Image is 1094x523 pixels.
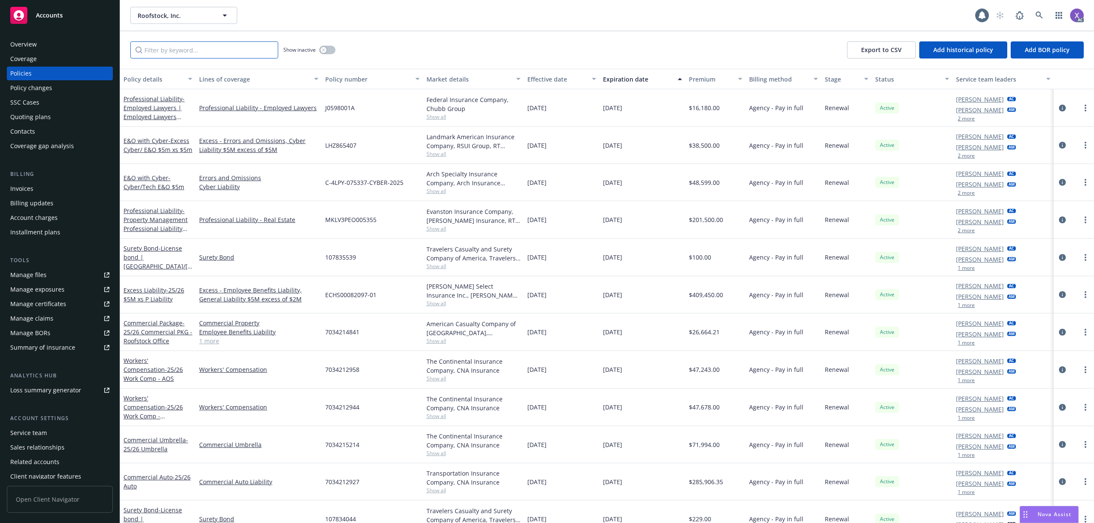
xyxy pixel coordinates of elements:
[124,394,183,429] a: Workers' Compensation
[10,441,65,454] div: Sales relationships
[956,180,1004,189] a: [PERSON_NAME]
[958,378,975,383] button: 1 more
[1070,9,1084,22] img: photo
[749,103,803,112] span: Agency - Pay in full
[1011,41,1084,58] button: Add BOR policy
[956,217,1004,226] a: [PERSON_NAME]
[7,441,113,454] a: Sales relationships
[527,253,547,262] span: [DATE]
[749,365,803,374] span: Agency - Pay in full
[124,244,191,279] a: Surety Bond
[689,403,720,412] span: $47,678.00
[1038,511,1071,518] span: Nova Assist
[958,228,975,233] button: 2 more
[603,440,622,449] span: [DATE]
[426,300,521,307] span: Show all
[426,487,521,494] span: Show all
[1080,103,1091,113] a: more
[958,490,975,495] button: 1 more
[958,415,975,421] button: 1 more
[426,432,521,450] div: The Continental Insurance Company, CNA Insurance
[7,326,113,340] a: Manage BORs
[10,211,58,225] div: Account charges
[825,365,849,374] span: Renewal
[879,141,896,149] span: Active
[325,141,356,150] span: LHZ865407
[879,366,896,374] span: Active
[36,12,63,19] span: Accounts
[124,473,191,490] a: Commercial Auto
[1031,7,1048,24] a: Search
[603,215,622,224] span: [DATE]
[130,7,237,24] button: Roofstock, Inc.
[689,327,720,336] span: $26,664.21
[879,216,896,224] span: Active
[199,173,318,182] a: Errors and Omissions
[426,357,521,375] div: The Continental Insurance Company, CNA Insurance
[603,290,622,299] span: [DATE]
[199,136,318,154] a: Excess - Errors and Omissions, Cyber Liability $5M excess of $5M
[956,330,1004,339] a: [PERSON_NAME]
[527,403,547,412] span: [DATE]
[322,69,423,89] button: Policy number
[10,268,47,282] div: Manage files
[124,207,188,242] a: Professional Liability
[861,46,902,54] span: Export to CSV
[199,286,318,304] a: Excess - Employee Benefits Liability, General Liability $5M excess of $2M
[1080,215,1091,225] a: more
[879,441,896,448] span: Active
[124,75,183,84] div: Policy details
[1080,476,1091,487] a: more
[199,215,318,224] a: Professional Liability - Real Estate
[426,469,521,487] div: Transportation Insurance Company, CNA Insurance
[7,371,113,380] div: Analytics hub
[685,69,746,89] button: Premium
[426,150,521,158] span: Show all
[124,319,192,345] a: Commercial Package
[199,327,318,336] a: Employee Benefits Liability
[10,67,32,80] div: Policies
[426,375,521,382] span: Show all
[879,291,896,298] span: Active
[953,69,1053,89] button: Service team leaders
[825,253,849,262] span: Renewal
[10,383,81,397] div: Loss summary generator
[124,174,184,191] a: E&O with Cyber
[196,69,322,89] button: Lines of coverage
[879,104,896,112] span: Active
[919,41,1007,58] button: Add historical policy
[7,67,113,80] a: Policies
[1020,506,1079,523] button: Nova Assist
[325,327,359,336] span: 7034214841
[746,69,821,89] button: Billing method
[10,283,65,296] div: Manage exposures
[7,38,113,51] a: Overview
[933,46,993,54] span: Add historical policy
[423,69,524,89] button: Market details
[10,225,60,239] div: Installment plans
[1011,7,1028,24] a: Report a Bug
[426,319,521,337] div: American Casualty Company of [GEOGRAPHIC_DATA], [US_STATE], CNA Insurance
[124,95,185,130] a: Professional Liability
[7,297,113,311] a: Manage certificates
[527,327,547,336] span: [DATE]
[7,455,113,469] a: Related accounts
[1080,140,1091,150] a: more
[325,403,359,412] span: 7034212944
[426,225,521,232] span: Show all
[689,290,723,299] span: $409,450.00
[879,254,896,261] span: Active
[689,103,720,112] span: $16,180.00
[749,327,803,336] span: Agency - Pay in full
[825,327,849,336] span: Renewal
[426,282,521,300] div: [PERSON_NAME] Select Insurance Inc., [PERSON_NAME] Insurance Group, Ltd., RT Specialty Insurance ...
[956,479,1004,488] a: [PERSON_NAME]
[749,141,803,150] span: Agency - Pay in full
[603,103,622,112] span: [DATE]
[199,365,318,374] a: Workers' Compensation
[689,365,720,374] span: $47,243.00
[749,440,803,449] span: Agency - Pay in full
[7,139,113,153] a: Coverage gap analysis
[325,290,376,299] span: ECHS00082097-01
[527,440,547,449] span: [DATE]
